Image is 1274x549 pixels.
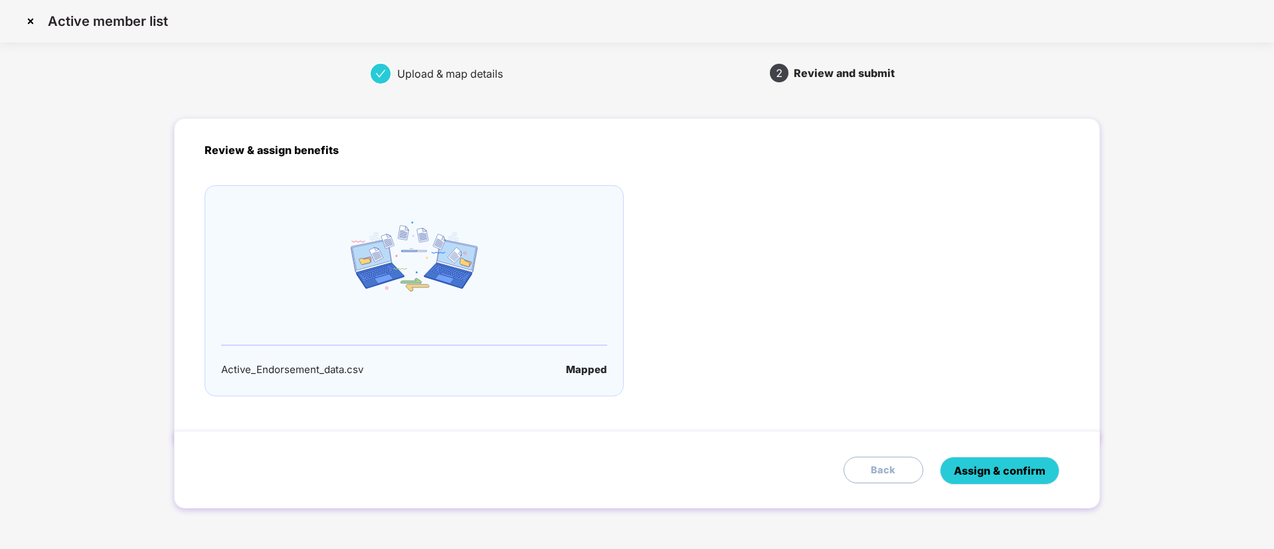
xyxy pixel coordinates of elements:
[351,222,478,291] img: email_icon
[776,68,782,78] span: 2
[20,11,41,32] img: svg+xml;base64,PHN2ZyBpZD0iQ3Jvc3MtMzJ4MzIiIHhtbG5zPSJodHRwOi8vd3d3LnczLm9yZy8yMDAwL3N2ZyIgd2lkdG...
[566,362,607,378] div: Mapped
[954,463,1046,479] span: Assign & confirm
[940,457,1059,485] button: Assign & confirm
[844,457,923,483] button: Back
[205,142,1069,159] p: Review & assign benefits
[221,362,363,378] div: Active_Endorsement_data.csv
[375,68,386,79] span: check
[397,63,513,84] div: Upload & map details
[794,62,895,84] div: Review and submit
[48,13,168,29] p: Active member list
[871,463,896,478] span: Back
